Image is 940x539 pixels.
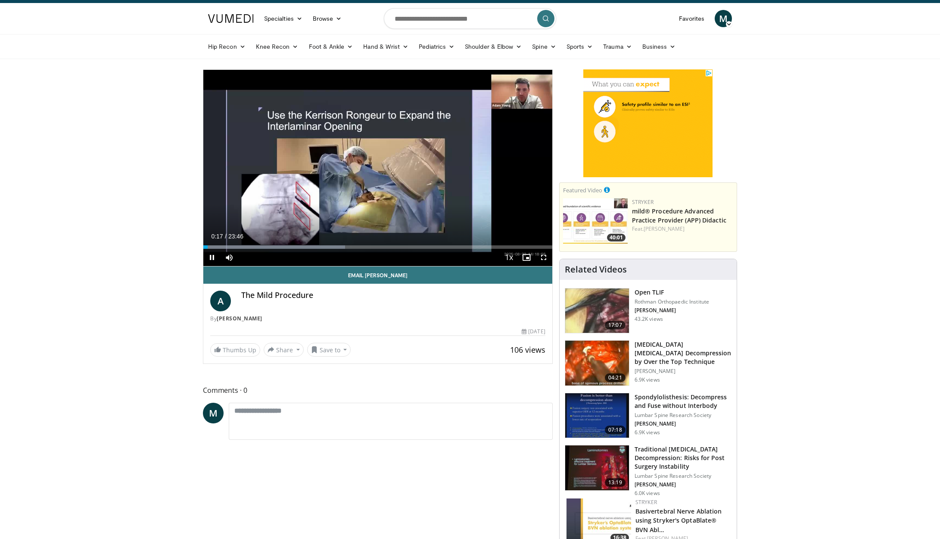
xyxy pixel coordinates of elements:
a: M [715,10,732,27]
p: [PERSON_NAME] [635,368,731,375]
span: 04:21 [605,373,626,382]
span: 106 views [510,345,545,355]
div: [DATE] [522,328,545,335]
h3: [MEDICAL_DATA] [MEDICAL_DATA] Decompression by Over the Top Technique [635,340,731,366]
a: Basivertebral Nerve Ablation using Stryker's OptaBlate® BVN Abl… [635,507,722,533]
span: 07:18 [605,426,626,434]
p: [PERSON_NAME] [635,481,731,488]
a: mild® Procedure Advanced Practice Provider (APP) Didactic [632,207,726,224]
img: 87433_0000_3.png.150x105_q85_crop-smart_upscale.jpg [565,288,629,333]
h3: Spondylolisthesis: Decompress and Fuse without Interbody [635,393,731,410]
span: 17:07 [605,321,626,329]
a: Email [PERSON_NAME] [203,266,552,284]
a: 17:07 Open TLIF Rothman Orthopaedic Institute [PERSON_NAME] 43.2K views [565,288,731,334]
h3: Open TLIF [635,288,709,297]
a: 40:01 [563,198,628,244]
small: Featured Video [563,186,602,194]
a: [PERSON_NAME] [217,315,262,322]
h4: Related Videos [565,264,627,275]
a: 13:19 Traditional [MEDICAL_DATA] Decompression: Risks for Post Surgery Instability Lumbar Spine R... [565,445,731,497]
img: VuMedi Logo [208,14,254,23]
button: Save to [307,343,351,357]
p: 6.9K views [635,429,660,436]
span: Comments 0 [203,385,553,396]
a: Stryker [632,198,654,206]
h4: The Mild Procedure [241,291,545,300]
a: Stryker [635,498,657,506]
a: Shoulder & Elbow [460,38,527,55]
p: Rothman Orthopaedic Institute [635,298,709,305]
p: 6.0K views [635,490,660,497]
a: Browse [308,10,347,27]
iframe: Advertisement [583,69,713,177]
button: Pause [203,249,221,266]
a: 07:18 Spondylolisthesis: Decompress and Fuse without Interbody Lumbar Spine Research Society [PER... [565,393,731,439]
a: Business [637,38,681,55]
input: Search topics, interventions [384,8,556,29]
div: By [210,315,545,323]
span: / [225,233,227,240]
p: Lumbar Spine Research Society [635,412,731,419]
p: [PERSON_NAME] [635,420,731,427]
p: 6.9K views [635,376,660,383]
p: [PERSON_NAME] [635,307,709,314]
img: 5e876a87-51da-405d-9c40-1020f1f086d6.150x105_q85_crop-smart_upscale.jpg [565,445,629,490]
a: Hip Recon [203,38,251,55]
span: 23:46 [228,233,243,240]
button: Enable picture-in-picture mode [518,249,535,266]
a: M [203,403,224,423]
span: 0:17 [211,233,223,240]
img: 5bc800f5-1105-408a-bbac-d346e50c89d5.150x105_q85_crop-smart_upscale.jpg [565,341,629,385]
div: Feat. [632,225,733,233]
a: Hand & Wrist [358,38,414,55]
a: Sports [561,38,598,55]
span: 40:01 [607,234,626,241]
a: Favorites [674,10,710,27]
a: [PERSON_NAME] [644,225,685,232]
h3: Traditional [MEDICAL_DATA] Decompression: Risks for Post Surgery Instability [635,445,731,471]
p: 43.2K views [635,316,663,323]
button: Share [264,343,304,357]
a: Trauma [598,38,637,55]
span: 13:19 [605,478,626,487]
img: 4f822da0-6aaa-4e81-8821-7a3c5bb607c6.150x105_q85_crop-smart_upscale.jpg [563,198,628,244]
button: Fullscreen [535,249,552,266]
a: A [210,291,231,311]
a: 04:21 [MEDICAL_DATA] [MEDICAL_DATA] Decompression by Over the Top Technique [PERSON_NAME] 6.9K views [565,340,731,386]
div: Progress Bar [203,245,552,249]
a: Foot & Ankle [304,38,358,55]
a: Pediatrics [414,38,460,55]
a: Specialties [259,10,308,27]
a: Spine [527,38,561,55]
button: Playback Rate [501,249,518,266]
img: 97801bed-5de1-4037-bed6-2d7170b090cf.150x105_q85_crop-smart_upscale.jpg [565,393,629,438]
button: Mute [221,249,238,266]
video-js: Video Player [203,70,552,266]
a: Thumbs Up [210,343,260,357]
a: Knee Recon [251,38,304,55]
p: Lumbar Spine Research Society [635,473,731,479]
